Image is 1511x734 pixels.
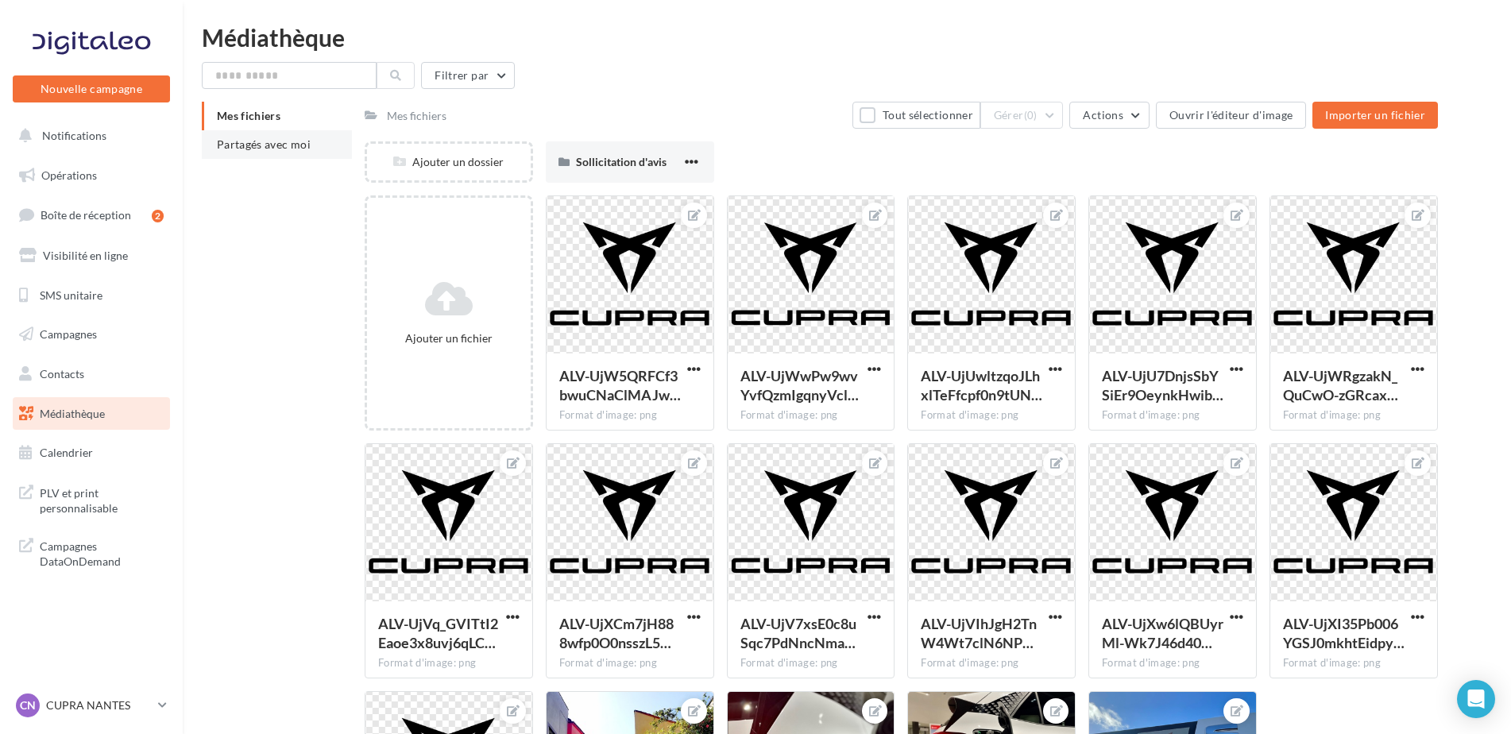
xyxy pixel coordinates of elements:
div: Format d'image: png [1102,656,1243,670]
div: Ajouter un dossier [367,154,531,170]
span: Boîte de réception [41,208,131,222]
button: Gérer(0) [980,102,1064,129]
span: SMS unitaire [40,288,102,301]
span: ALV-UjXCm7jH888wfp0O0nsszL5efOP07KLid5ZB9_UXX9pp74FQimQ3 [559,615,674,651]
a: Calendrier [10,436,173,469]
button: Actions [1069,102,1149,129]
span: Actions [1083,108,1123,122]
span: ALV-UjV7xsE0c8uSqc7PdNncNmaZOnDBrE_7xvus3gkkwsr7bp_NRjsq [740,615,856,651]
span: Mes fichiers [217,109,280,122]
div: 2 [152,210,164,222]
span: Importer un fichier [1325,108,1425,122]
div: Ajouter un fichier [373,330,524,346]
a: Opérations [10,159,173,192]
span: Partagés avec moi [217,137,311,151]
div: Mes fichiers [387,108,446,124]
p: CUPRA NANTES [46,697,152,713]
span: ALV-UjWRgzakN_QuCwO-zGRcax8Smf4WJO4QU89WhDL1iU03bf3SoRD8 [1283,367,1398,404]
button: Nouvelle campagne [13,75,170,102]
a: Contacts [10,357,173,391]
span: Sollicitation d'avis [576,155,667,168]
a: SMS unitaire [10,279,173,312]
div: Format d'image: png [921,408,1062,423]
span: PLV et print personnalisable [40,482,164,516]
div: Format d'image: png [1102,408,1243,423]
span: ALV-UjVIhJgH2TnW4Wt7clN6NPM99LubsCN8575cNPoSgTvCLLBDszlF [921,615,1037,651]
span: (0) [1024,109,1038,122]
a: Visibilité en ligne [10,239,173,272]
span: Contacts [40,367,84,381]
span: ALV-UjWwPw9wvYvfQzmIgqnyVclBnbPgvwQ8JI2NLBc8zuMusWXNdR1a [740,367,859,404]
span: Campagnes DataOnDemand [40,535,164,570]
span: Notifications [42,129,106,142]
span: Médiathèque [40,407,105,420]
span: Campagnes [40,327,97,341]
span: Calendrier [40,446,93,459]
span: Visibilité en ligne [43,249,128,262]
a: Médiathèque [10,397,173,431]
div: Format d'image: png [559,656,701,670]
button: Ouvrir l'éditeur d'image [1156,102,1306,129]
span: ALV-UjUwltzqoJLhxlTeFfcpf0n9tUNluT3UMcWS7DTbl8hnufz0G5g8 [921,367,1042,404]
span: ALV-UjXw6lQBUyrMl-Wk7J46d40NTKbzlb_M7gG-b32UZkXKSp68NYSB [1102,615,1223,651]
span: ALV-UjU7DnjsSbYSiEr9OeynkHwibraDIZfopLwICWgB1zWtfqsG7H6J [1102,367,1223,404]
a: Boîte de réception2 [10,198,173,232]
button: Importer un fichier [1312,102,1438,129]
button: Tout sélectionner [852,102,980,129]
div: Médiathèque [202,25,1492,49]
span: Opérations [41,168,97,182]
div: Format d'image: png [559,408,701,423]
button: Filtrer par [421,62,515,89]
span: CN [20,697,36,713]
button: Notifications [10,119,167,153]
a: Campagnes [10,318,173,351]
span: ALV-UjVq_GVITtI2Eaoe3x8uvj6qLClmFDRQD66vZv4x8J7Q1SCbYaKi [378,615,498,651]
div: Open Intercom Messenger [1457,680,1495,718]
a: Campagnes DataOnDemand [10,529,173,576]
div: Format d'image: png [740,656,882,670]
a: PLV et print personnalisable [10,476,173,523]
span: ALV-UjXI35Pb006YGSJ0mkhtEidpyMyeWzJlWUYcTRmkDS9H0Q-mQdKX [1283,615,1405,651]
div: Format d'image: png [921,656,1062,670]
div: Format d'image: png [1283,408,1424,423]
div: Format d'image: png [378,656,520,670]
span: ALV-UjW5QRFCf3bwuCNaClMAJw1g7FTA7Xhyv7VJfyBtQ2DlcFPjq7cL [559,367,681,404]
div: Format d'image: png [740,408,882,423]
div: Format d'image: png [1283,656,1424,670]
a: CN CUPRA NANTES [13,690,170,720]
